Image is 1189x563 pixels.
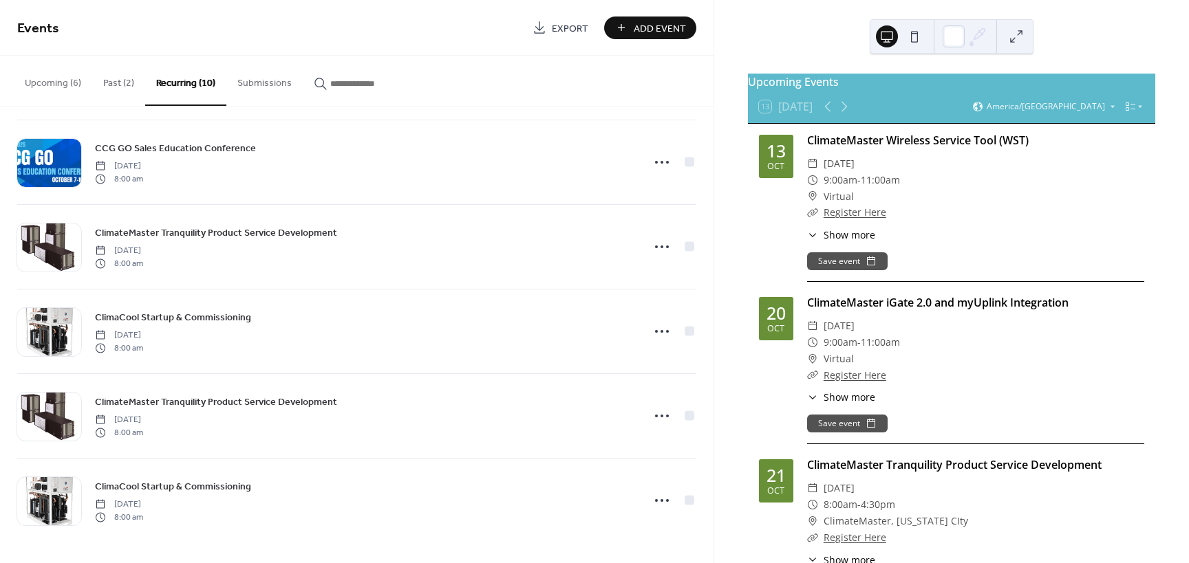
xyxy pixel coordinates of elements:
[14,56,92,104] button: Upcoming (6)
[824,480,855,496] span: [DATE]
[95,309,251,325] a: ClimaCool Startup & Commissioning
[857,334,861,351] span: -
[824,496,857,513] span: 8:00am
[95,511,143,523] span: 8:00 am
[522,16,599,39] a: Export
[857,496,861,513] span: -
[95,480,251,494] span: ClimaCool Startup & Commissioning
[824,155,855,172] span: [DATE]
[824,206,886,219] a: Register Here
[95,394,337,410] a: ClimateMaster Tranquility Product Service Development
[95,245,143,257] span: [DATE]
[95,140,256,156] a: CCG GO Sales Education Conference
[824,368,886,382] a: Register Here
[807,513,818,529] div: ​
[767,162,784,171] div: Oct
[17,15,59,42] span: Events
[824,318,855,334] span: [DATE]
[807,415,888,432] button: Save event
[807,318,818,334] div: ​
[807,295,1069,310] a: ClimateMaster iGate 2.0 and myUplink Integration
[145,56,226,106] button: Recurring (10)
[95,329,143,342] span: [DATE]
[807,188,818,205] div: ​
[767,142,786,159] div: 13
[807,155,818,172] div: ​
[824,513,968,529] span: ClimateMaster, [US_STATE] CIty
[807,390,875,404] button: ​Show more
[807,172,818,188] div: ​
[95,160,143,173] span: [DATE]
[824,172,857,188] span: 9:00am
[95,478,251,494] a: ClimaCool Startup & Commissioning
[95,414,143,426] span: [DATE]
[95,226,337,241] span: ClimateMaster Tranquility Product Service Development
[807,367,818,384] div: ​
[861,496,895,513] span: 4:30pm
[807,334,818,351] div: ​
[824,228,875,242] span: Show more
[861,172,900,188] span: 11:00am
[748,74,1155,90] div: Upcoming Events
[824,351,854,367] span: Virtual
[807,390,818,404] div: ​
[824,188,854,205] span: Virtual
[807,480,818,496] div: ​
[767,324,784,333] div: Oct
[987,102,1105,111] span: America/[GEOGRAPHIC_DATA]
[807,228,818,242] div: ​
[861,334,900,351] span: 11:00am
[95,142,256,156] span: CCG GO Sales Education Conference
[95,225,337,241] a: ClimateMaster Tranquility Product Service Development
[807,457,1102,472] a: ClimateMaster Tranquility Product Service Development
[552,21,588,36] span: Export
[95,498,143,511] span: [DATE]
[824,334,857,351] span: 9:00am
[807,529,818,546] div: ​
[824,390,875,404] span: Show more
[634,21,686,36] span: Add Event
[807,133,1029,148] a: ClimateMaster Wireless Service Tool (WST)
[767,305,786,322] div: 20
[95,173,143,185] span: 8:00 am
[807,204,818,221] div: ​
[767,487,784,496] div: Oct
[92,56,145,104] button: Past (2)
[95,426,143,439] span: 8:00 am
[95,342,143,354] span: 8:00 am
[767,467,786,484] div: 21
[226,56,303,104] button: Submissions
[807,351,818,367] div: ​
[857,172,861,188] span: -
[807,252,888,270] button: Save event
[807,228,875,242] button: ​Show more
[95,311,251,325] span: ClimaCool Startup & Commissioning
[604,16,696,39] button: Add Event
[807,496,818,513] div: ​
[95,395,337,410] span: ClimateMaster Tranquility Product Service Development
[824,531,886,544] a: Register Here
[95,257,143,269] span: 8:00 am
